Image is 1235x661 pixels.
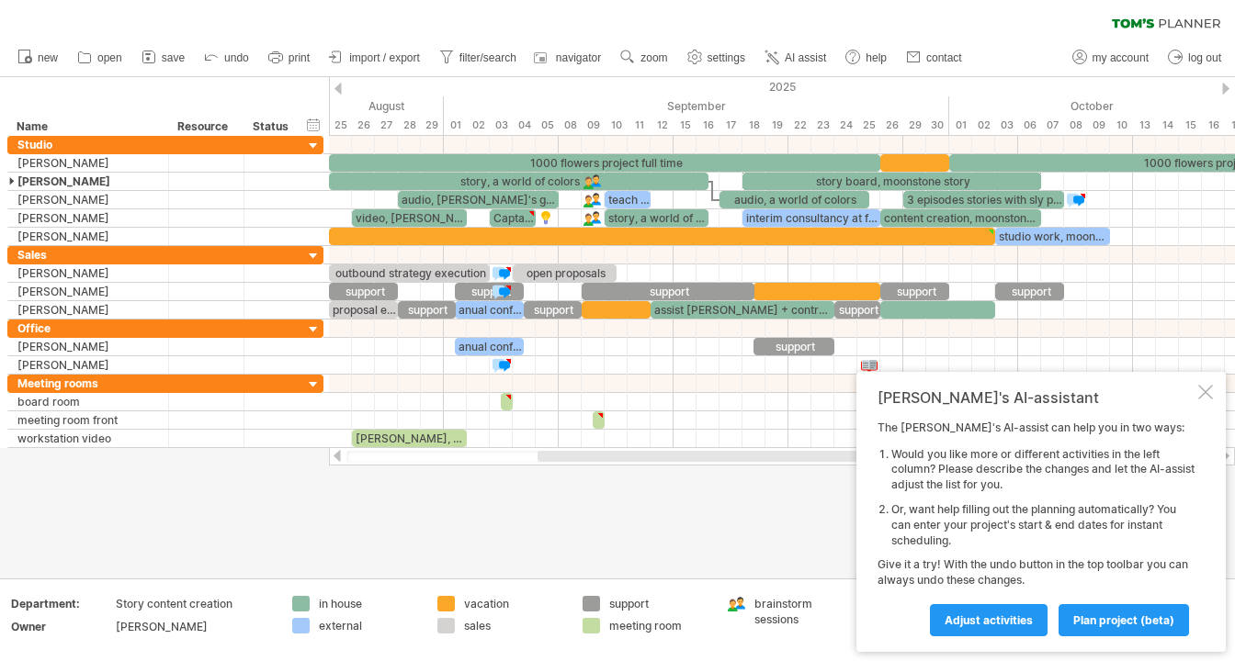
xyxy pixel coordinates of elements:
[1018,116,1041,135] div: Monday, 6 October 2025
[708,51,745,64] span: settings
[1087,116,1110,135] div: Thursday, 9 October 2025
[926,116,949,135] div: Tuesday, 30 September 2025
[1073,613,1174,627] span: plan project (beta)
[765,116,788,135] div: Friday, 19 September 2025
[13,46,63,70] a: new
[880,209,1041,227] div: content creation, moonstone campaign
[17,283,159,300] div: [PERSON_NAME]
[995,228,1110,245] div: studio work, moonstone project
[73,46,128,70] a: open
[719,116,742,135] div: Wednesday, 17 September 2025
[137,46,190,70] a: save
[651,301,834,319] div: assist [PERSON_NAME] + contract management of 1000 flowers project
[857,116,880,135] div: Thursday, 25 September 2025
[930,604,1048,636] a: Adjust activities
[319,596,419,611] div: in house
[17,191,159,208] div: [PERSON_NAME]
[1093,51,1149,64] span: my account
[17,301,159,319] div: [PERSON_NAME]
[17,118,158,136] div: Name
[556,51,601,64] span: navigator
[1179,116,1202,135] div: Wednesday, 15 October 2025
[582,283,754,300] div: support
[880,283,949,300] div: support
[616,46,673,70] a: zoom
[162,51,185,64] span: save
[1156,116,1179,135] div: Tuesday, 14 October 2025
[289,51,310,64] span: print
[17,209,159,227] div: [PERSON_NAME]
[945,613,1033,627] span: Adjust activities
[524,301,582,319] div: support
[753,338,834,355] div: support
[444,116,467,135] div: Monday, 1 September 2025
[513,264,617,282] div: open proposals
[38,51,58,64] span: new
[352,430,467,447] div: [PERSON_NAME], [PERSON_NAME]'s Ocean project
[972,116,995,135] div: Thursday, 2 October 2025
[582,116,605,135] div: Tuesday, 9 September 2025
[1202,116,1225,135] div: Thursday, 16 October 2025
[1059,604,1189,636] a: plan project (beta)
[17,393,159,410] div: board room
[421,116,444,135] div: Friday, 29 August 2025
[609,618,709,633] div: meeting room
[375,116,398,135] div: Wednesday, 27 August 2025
[683,46,751,70] a: settings
[464,596,564,611] div: vacation
[1110,116,1133,135] div: Friday, 10 October 2025
[17,356,159,374] div: [PERSON_NAME]
[352,116,375,135] div: Tuesday, 26 August 2025
[17,173,159,190] div: [PERSON_NAME]
[995,283,1064,300] div: support
[352,209,467,227] div: video, [PERSON_NAME]'s Ocean quest
[878,420,1195,635] div: The [PERSON_NAME]'s AI-assist can help you in two ways: Give it a try! With the undo button in th...
[891,502,1195,548] li: Or, want help filling out the planning automatically? You can enter your project's start & end da...
[455,283,524,300] div: support
[531,46,606,70] a: navigator
[17,338,159,355] div: [PERSON_NAME]
[926,51,962,64] span: contact
[467,116,490,135] div: Tuesday, 2 September 2025
[841,46,892,70] a: help
[17,375,159,392] div: Meeting rooms
[11,619,112,634] div: Owner
[329,283,398,300] div: support
[609,596,709,611] div: support
[536,116,559,135] div: Friday, 5 September 2025
[760,46,832,70] a: AI assist
[329,264,490,282] div: outbound strategy execution
[1163,46,1227,70] a: log out
[811,116,834,135] div: Tuesday, 23 September 2025
[878,388,1195,407] div: [PERSON_NAME]'s AI-assistant
[435,46,522,70] a: filter/search
[605,116,628,135] div: Wednesday, 10 September 2025
[651,116,674,135] div: Friday, 12 September 2025
[785,51,826,64] span: AI assist
[116,619,270,634] div: [PERSON_NAME]
[464,618,564,633] div: sales
[1188,51,1221,64] span: log out
[17,319,159,337] div: Office
[788,116,811,135] div: Monday, 22 September 2025
[329,301,398,319] div: proposal explainer video's
[719,191,869,208] div: audio, a world of colors
[490,116,513,135] div: Wednesday, 3 September 2025
[253,118,293,136] div: Status
[329,116,352,135] div: Monday, 25 August 2025
[490,209,536,227] div: Captain [PERSON_NAME]
[559,116,582,135] div: Monday, 8 September 2025
[866,51,887,64] span: help
[674,116,697,135] div: Monday, 15 September 2025
[398,301,456,319] div: support
[513,116,536,135] div: Thursday, 4 September 2025
[224,51,249,64] span: undo
[319,618,419,633] div: external
[398,116,421,135] div: Thursday, 28 August 2025
[834,116,857,135] div: Wednesday, 24 September 2025
[17,136,159,153] div: Studio
[903,116,926,135] div: Monday, 29 September 2025
[834,301,880,319] div: support
[459,51,516,64] span: filter/search
[199,46,255,70] a: undo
